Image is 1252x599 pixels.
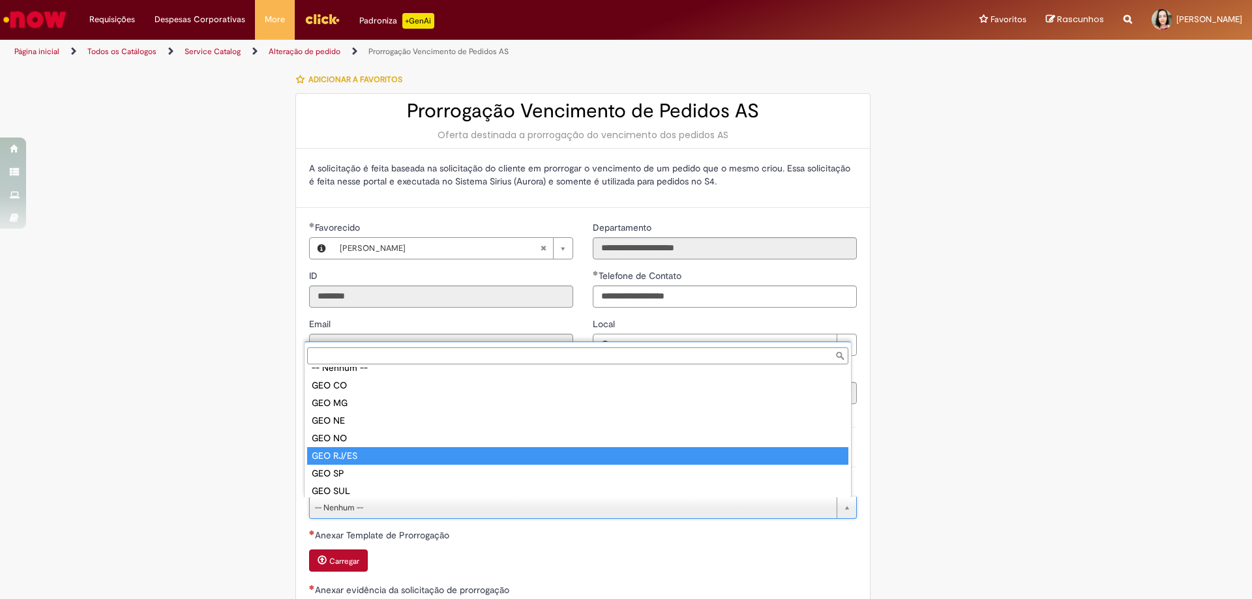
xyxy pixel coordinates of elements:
div: GEO SUL [307,482,848,500]
div: GEO NE [307,412,848,430]
div: -- Nenhum -- [307,359,848,377]
div: GEO SP [307,465,848,482]
div: GEO RJ/ES [307,447,848,465]
div: GEO CO [307,377,848,394]
ul: Geografia [305,367,851,497]
div: GEO MG [307,394,848,412]
div: GEO NO [307,430,848,447]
